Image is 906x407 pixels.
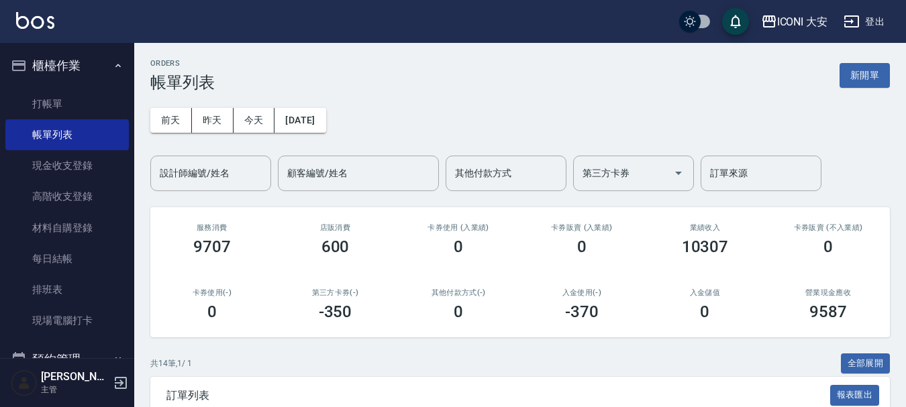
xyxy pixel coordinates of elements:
button: save [722,8,749,35]
a: 打帳單 [5,89,129,119]
button: ICONI 大安 [756,8,834,36]
h2: 卡券販賣 (入業績) [536,223,627,232]
h2: ORDERS [150,59,215,68]
h2: 業績收入 [660,223,751,232]
h3: 0 [207,302,217,321]
h3: 0 [700,302,709,321]
button: Open [668,162,689,184]
h3: 0 [577,237,587,256]
h5: [PERSON_NAME] [41,370,109,384]
p: 主管 [41,384,109,396]
a: 新開單 [840,68,890,81]
span: 訂單列表 [166,389,830,402]
img: Person [11,369,38,396]
h3: 服務消費 [166,223,258,232]
h3: -370 [565,302,599,321]
button: 登出 [838,9,890,34]
h2: 卡券使用(-) [166,288,258,297]
button: 櫃檯作業 [5,48,129,83]
button: 新開單 [840,63,890,88]
img: Logo [16,12,54,29]
h3: 9707 [193,237,231,256]
h2: 營業現金應收 [783,288,874,297]
a: 材料自購登錄 [5,213,129,243]
a: 每日結帳 [5,243,129,274]
h3: 帳單列表 [150,73,215,92]
button: [DATE] [274,108,325,133]
h3: -350 [319,302,352,321]
h3: 0 [454,302,463,321]
a: 帳單列表 [5,119,129,150]
button: 前天 [150,108,192,133]
h2: 店販消費 [290,223,381,232]
a: 高階收支登錄 [5,181,129,212]
h3: 600 [321,237,350,256]
button: 今天 [234,108,275,133]
h3: 10307 [682,237,729,256]
div: ICONI 大安 [777,13,828,30]
a: 現場電腦打卡 [5,305,129,336]
h3: 0 [823,237,833,256]
h2: 入金儲值 [660,288,751,297]
button: 預約管理 [5,342,129,377]
h2: 第三方卡券(-) [290,288,381,297]
h2: 卡券販賣 (不入業績) [783,223,874,232]
button: 報表匯出 [830,385,880,406]
a: 報表匯出 [830,388,880,401]
button: 昨天 [192,108,234,133]
button: 全部展開 [841,353,891,374]
p: 共 14 筆, 1 / 1 [150,357,192,369]
a: 排班表 [5,274,129,305]
a: 現金收支登錄 [5,150,129,181]
h2: 卡券使用 (入業績) [413,223,504,232]
h2: 入金使用(-) [536,288,627,297]
h3: 9587 [809,302,847,321]
h3: 0 [454,237,463,256]
h2: 其他付款方式(-) [413,288,504,297]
